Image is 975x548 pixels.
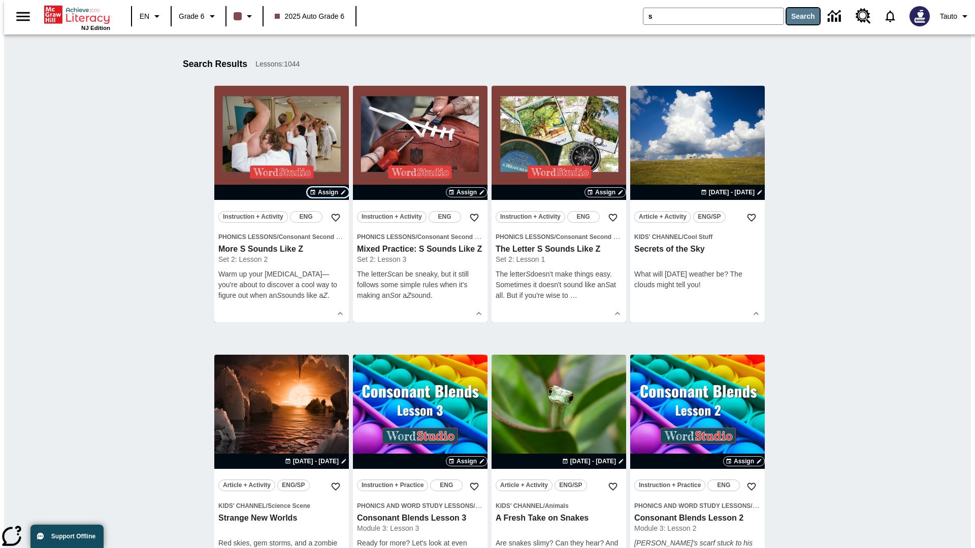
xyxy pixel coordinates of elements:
[877,3,903,29] a: Notifications
[717,480,730,491] span: ENG
[595,188,615,197] span: Assign
[693,211,726,223] button: ENG/SP
[279,233,359,241] span: Consonant Second Sounds
[175,7,222,25] button: Grade: Grade 6, Select a grade
[277,291,281,299] em: S
[457,457,477,466] span: Assign
[357,231,483,242] span: Topic: Phonics Lessons/Consonant Second Sounds
[357,244,483,255] h3: Mixed Practice: S Sounds Like Z
[940,11,957,22] span: Tauto
[300,212,313,222] span: ENG
[634,233,682,241] span: Kids' Channel
[604,209,622,227] button: Add to Favorites
[639,212,687,222] span: Article + Activity
[218,479,275,491] button: Article + Activity
[81,25,110,31] span: NJ Edition
[555,479,587,491] button: ENG/SP
[610,306,625,321] button: Show Details
[223,212,283,222] span: Instruction + Activity
[471,306,486,321] button: Show Details
[362,212,422,222] span: Instruction + Activity
[554,233,556,241] span: /
[909,6,930,26] img: Avatar
[634,231,761,242] span: Topic: Kids' Channel/Cool Stuff
[438,212,451,222] span: ENG
[749,306,764,321] button: Show Details
[255,59,300,70] span: Lessons : 1044
[698,212,721,222] span: ENG/SP
[903,3,936,29] button: Select a new avatar
[230,7,259,25] button: Class color is dark brown. Change class color
[936,7,975,25] button: Profile/Settings
[496,244,622,255] h3: The Letter S Sounds Like Z
[283,457,349,466] button: Aug 24 - Aug 24 Choose Dates
[496,479,552,491] button: Article + Activity
[709,188,755,197] span: [DATE] - [DATE]
[753,502,806,509] span: Consonant Blends
[545,502,569,509] span: Animals
[570,457,616,466] span: [DATE] - [DATE]
[327,477,345,496] button: Add to Favorites
[275,11,345,22] span: 2025 Auto Grade 6
[556,233,636,241] span: Consonant Second Sounds
[223,480,271,491] span: Article + Activity
[277,233,278,241] span: /
[634,269,761,290] p: What will [DATE] weather be? The clouds might tell you!
[429,211,461,223] button: ENG
[357,479,428,491] button: Instruction + Practice
[634,502,751,509] span: Phonics and Word Study Lessons
[496,500,622,511] span: Topic: Kids' Channel/Animals
[577,212,590,222] span: ENG
[323,291,328,299] em: Z
[604,477,622,496] button: Add to Favorites
[605,281,610,289] em: S
[465,209,483,227] button: Add to Favorites
[179,11,205,22] span: Grade 6
[567,211,600,223] button: ENG
[290,211,322,223] button: ENG
[526,270,530,278] em: S
[496,231,622,242] span: Topic: Phonics Lessons/Consonant Second Sounds
[699,188,765,197] button: Aug 22 - Aug 22 Choose Dates
[496,502,543,509] span: Kids' Channel
[734,457,754,466] span: Assign
[440,480,453,491] span: ENG
[850,3,877,30] a: Resource Center, Will open in new tab
[417,233,497,241] span: Consonant Second Sounds
[500,480,548,491] span: Article + Activity
[707,479,740,491] button: ENG
[44,5,110,25] a: Home
[140,11,149,22] span: EN
[362,480,424,491] span: Instruction + Practice
[357,211,427,223] button: Instruction + Activity
[643,8,784,24] input: search field
[30,525,104,548] button: Support Offline
[787,8,820,24] button: Search
[268,502,310,509] span: Science Scene
[307,187,349,197] button: Assign Choose Dates
[630,86,765,322] div: lesson details
[266,502,268,509] span: /
[327,209,345,227] button: Add to Favorites
[496,269,622,301] p: The letter doesn't make things easy. Sometimes it doesn't sound like an at all. But if you're wis...
[357,233,415,241] span: Phonics Lessons
[634,244,761,255] h3: Secrets of the Sky
[560,457,626,466] button: Aug 26 - Aug 26 Choose Dates
[357,502,473,509] span: Phonics and Word Study Lessons
[742,209,761,227] button: Add to Favorites
[218,244,345,255] h3: More S Sounds Like Z
[218,502,266,509] span: Kids' Channel
[430,479,463,491] button: ENG
[407,291,411,299] em: Z
[496,233,554,241] span: Phonics Lessons
[457,188,477,197] span: Assign
[44,4,110,31] div: Home
[634,211,691,223] button: Article + Activity
[357,513,483,524] h3: Consonant Blends Lesson 3
[218,231,345,242] span: Topic: Phonics Lessons/Consonant Second Sounds
[333,306,348,321] button: Show Details
[318,188,338,197] span: Assign
[218,500,345,511] span: Topic: Kids' Channel/Science Scene
[387,270,392,278] em: S
[277,479,310,491] button: ENG/SP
